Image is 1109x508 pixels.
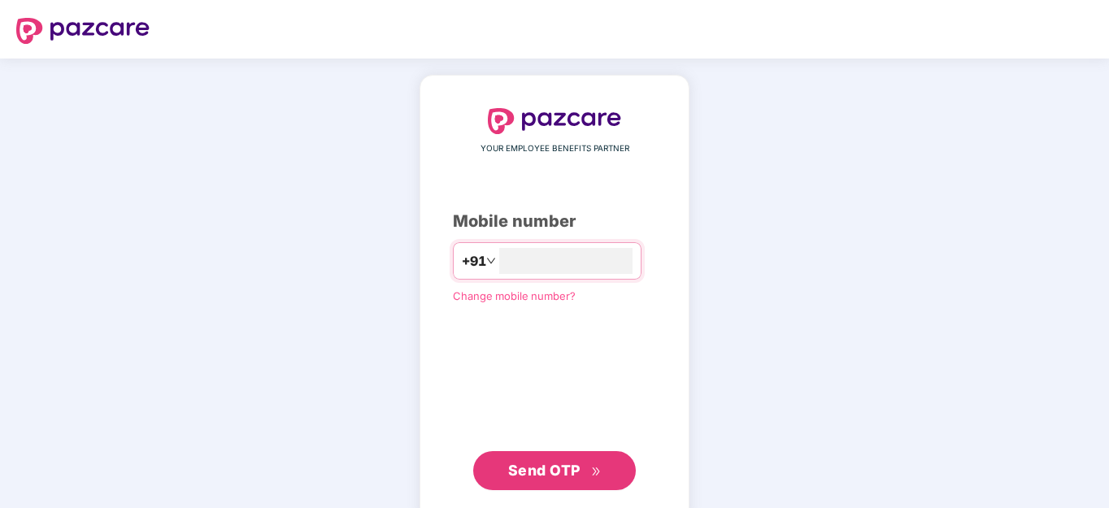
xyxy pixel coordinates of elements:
span: double-right [591,467,602,477]
a: Change mobile number? [453,289,576,302]
span: +91 [462,251,486,271]
img: logo [16,18,150,44]
button: Send OTPdouble-right [473,451,636,490]
span: Send OTP [508,462,581,479]
img: logo [488,108,621,134]
div: Mobile number [453,209,656,234]
span: YOUR EMPLOYEE BENEFITS PARTNER [481,142,629,155]
span: down [486,256,496,266]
